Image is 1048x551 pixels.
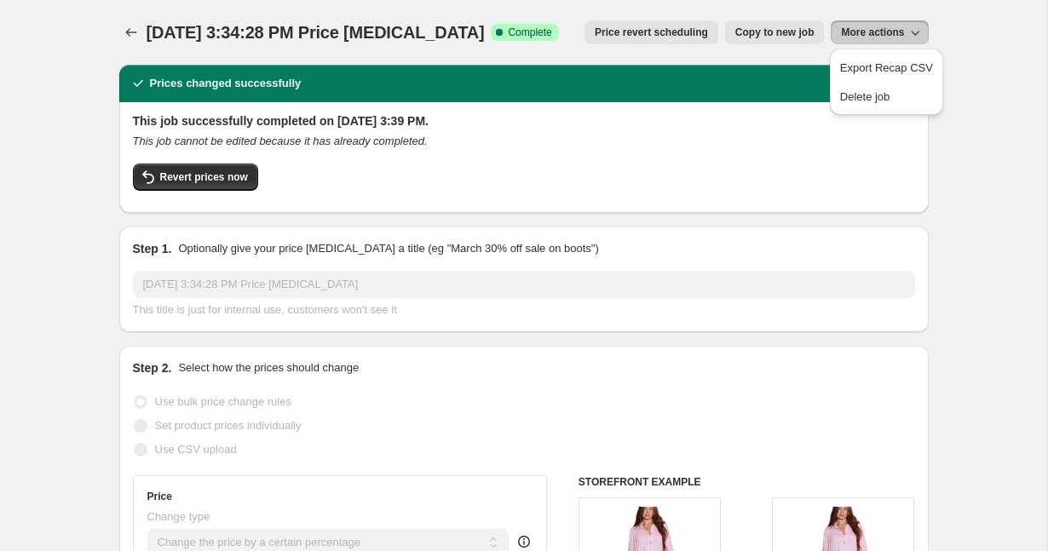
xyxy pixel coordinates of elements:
span: Delete job [840,90,890,103]
span: [DATE] 3:34:28 PM Price [MEDICAL_DATA] [147,23,485,42]
button: Price change jobs [119,20,143,44]
span: Copy to new job [735,26,815,39]
h3: Price [147,490,172,503]
p: Select how the prices should change [178,359,359,376]
button: Export Recap CSV [835,54,938,81]
h2: Step 2. [133,359,172,376]
span: More actions [841,26,904,39]
i: This job cannot be edited because it has already completed. [133,135,428,147]
span: Use bulk price change rules [155,395,291,408]
h2: This job successfully completed on [DATE] 3:39 PM. [133,112,915,129]
span: This title is just for internal use, customers won't see it [133,303,397,316]
h6: STOREFRONT EXAMPLE [579,475,915,489]
button: Delete job [835,83,938,110]
h2: Step 1. [133,240,172,257]
span: Export Recap CSV [840,61,933,74]
div: help [515,533,533,550]
span: Revert prices now [160,170,248,184]
h2: Prices changed successfully [150,75,302,92]
span: Set product prices individually [155,419,302,432]
span: Complete [508,26,551,39]
input: 30% off holiday sale [133,271,915,298]
button: Revert prices now [133,164,258,191]
p: Optionally give your price [MEDICAL_DATA] a title (eg "March 30% off sale on boots") [178,240,598,257]
span: Price revert scheduling [595,26,708,39]
span: Change type [147,510,210,523]
button: Price revert scheduling [584,20,718,44]
button: Copy to new job [725,20,825,44]
span: Use CSV upload [155,443,237,456]
button: More actions [831,20,928,44]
